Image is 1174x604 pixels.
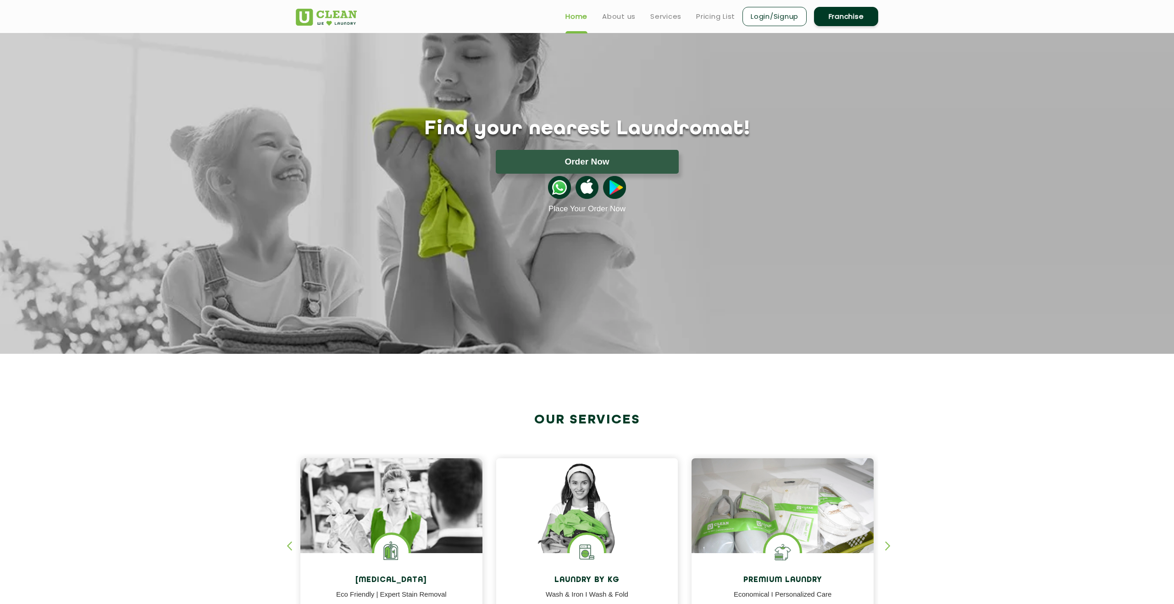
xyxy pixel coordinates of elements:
[296,9,357,26] img: UClean Laundry and Dry Cleaning
[296,412,878,428] h2: Our Services
[548,176,571,199] img: whatsappicon.png
[289,118,885,141] h1: Find your nearest Laundromat!
[698,576,867,585] h4: Premium Laundry
[548,204,626,214] a: Place Your Order Now
[765,535,800,569] img: Shoes Cleaning
[650,11,681,22] a: Services
[307,576,476,585] h4: [MEDICAL_DATA]
[565,11,587,22] a: Home
[570,535,604,569] img: laundry washing machine
[576,176,598,199] img: apple-icon.png
[742,7,807,26] a: Login/Signup
[603,176,626,199] img: playstoreicon.png
[696,11,735,22] a: Pricing List
[602,11,636,22] a: About us
[374,535,409,569] img: Laundry Services near me
[692,458,874,579] img: laundry done shoes and clothes
[814,7,878,26] a: Franchise
[503,576,671,585] h4: Laundry by Kg
[496,458,678,579] img: a girl with laundry basket
[496,150,679,174] button: Order Now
